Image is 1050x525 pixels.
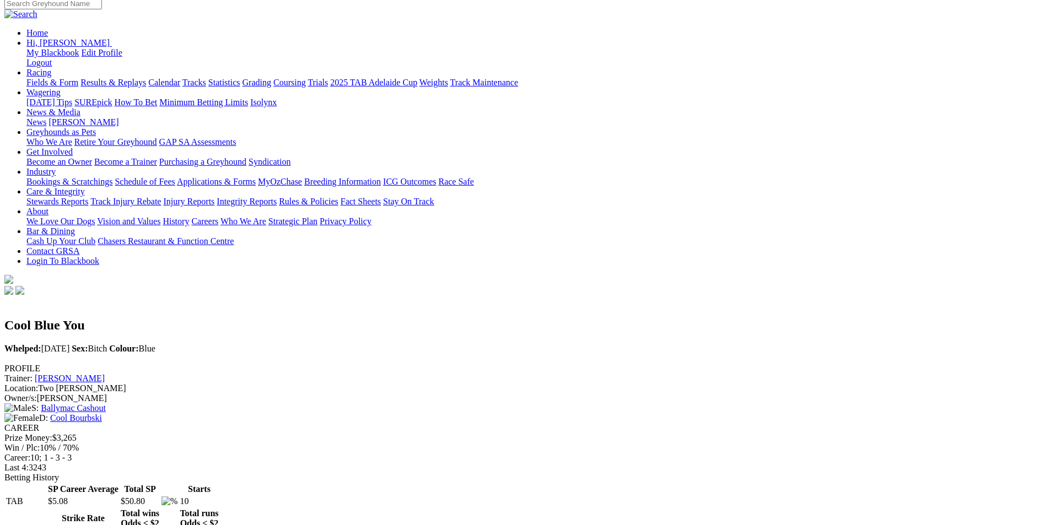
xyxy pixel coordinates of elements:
a: Greyhounds as Pets [26,127,96,137]
span: D: [4,413,48,423]
a: Syndication [249,157,290,166]
a: Calendar [148,78,180,87]
span: Location: [4,383,38,393]
a: Home [26,28,48,37]
a: Contact GRSA [26,246,79,256]
span: Hi, [PERSON_NAME] [26,38,110,47]
a: News [26,117,46,127]
img: Search [4,9,37,19]
span: [DATE] [4,344,69,353]
a: Isolynx [250,98,277,107]
a: Trials [308,78,328,87]
a: Cash Up Your Club [26,236,95,246]
a: Bookings & Scratchings [26,177,112,186]
a: ICG Outcomes [383,177,436,186]
a: Breeding Information [304,177,381,186]
a: My Blackbook [26,48,79,57]
th: SP Career Average [47,484,119,495]
a: Bar & Dining [26,226,75,236]
a: Wagering [26,88,61,97]
a: Care & Integrity [26,187,85,196]
a: Injury Reports [163,197,214,206]
td: 10 [179,496,219,507]
a: Strategic Plan [268,217,317,226]
div: Bar & Dining [26,236,1046,246]
div: $3,265 [4,433,1046,443]
span: Last 4: [4,463,29,472]
a: Ballymac Cashout [41,403,106,413]
a: Login To Blackbook [26,256,99,266]
a: Who We Are [26,137,72,147]
span: Career: [4,453,30,462]
b: Colour: [109,344,138,353]
div: 10; 1 - 3 - 3 [4,453,1046,463]
span: S: [4,403,39,413]
span: Blue [109,344,155,353]
div: News & Media [26,117,1046,127]
div: Betting History [4,473,1046,483]
span: Win / Plc: [4,443,40,452]
div: Hi, [PERSON_NAME] [26,48,1046,68]
span: Prize Money: [4,433,52,442]
div: Wagering [26,98,1046,107]
a: Cool Bourbski [50,413,102,423]
a: Racing [26,68,51,77]
a: SUREpick [74,98,112,107]
a: GAP SA Assessments [159,137,236,147]
span: Owner/s: [4,393,37,403]
a: [PERSON_NAME] [49,117,119,127]
a: Get Involved [26,147,73,156]
a: We Love Our Dogs [26,217,95,226]
a: Fact Sheets [341,197,381,206]
a: 2025 TAB Adelaide Cup [330,78,417,87]
h2: Cool Blue You [4,318,1046,333]
a: Results & Replays [80,78,146,87]
a: History [163,217,189,226]
a: Retire Your Greyhound [74,137,157,147]
a: Coursing [273,78,306,87]
img: twitter.svg [15,286,24,295]
td: $50.80 [120,496,160,507]
a: Careers [191,217,218,226]
td: $5.08 [47,496,119,507]
b: Sex: [72,344,88,353]
a: Fields & Form [26,78,78,87]
a: Tracks [182,78,206,87]
a: Integrity Reports [217,197,277,206]
div: PROFILE [4,364,1046,374]
a: [PERSON_NAME] [35,374,105,383]
a: Hi, [PERSON_NAME] [26,38,112,47]
a: Schedule of Fees [115,177,175,186]
a: Industry [26,167,56,176]
a: Race Safe [438,177,473,186]
div: CAREER [4,423,1046,433]
div: 10% / 70% [4,443,1046,453]
a: Who We Are [220,217,266,226]
th: Starts [179,484,219,495]
a: Chasers Restaurant & Function Centre [98,236,234,246]
th: Total SP [120,484,160,495]
a: Become an Owner [26,157,92,166]
a: Privacy Policy [320,217,371,226]
a: [DATE] Tips [26,98,72,107]
div: Care & Integrity [26,197,1046,207]
div: Racing [26,78,1046,88]
a: About [26,207,49,216]
img: Female [4,413,39,423]
img: facebook.svg [4,286,13,295]
a: News & Media [26,107,80,117]
a: Weights [419,78,448,87]
a: How To Bet [115,98,158,107]
a: Stay On Track [383,197,434,206]
div: Industry [26,177,1046,187]
a: Applications & Forms [177,177,256,186]
a: MyOzChase [258,177,302,186]
div: [PERSON_NAME] [4,393,1046,403]
div: About [26,217,1046,226]
a: Track Maintenance [450,78,518,87]
div: Greyhounds as Pets [26,137,1046,147]
span: Trainer: [4,374,33,383]
span: Bitch [72,344,107,353]
a: Logout [26,58,52,67]
a: Grading [243,78,271,87]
